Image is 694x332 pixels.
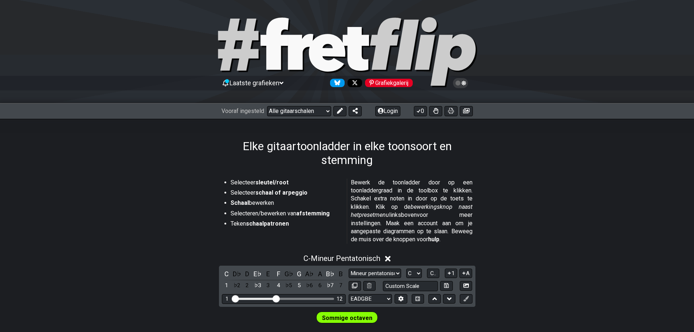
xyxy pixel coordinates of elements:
[243,281,252,290] div: schakelschaalgraad
[245,270,249,278] font: D
[308,254,311,263] font: -
[297,270,301,278] font: G
[243,269,252,279] div: wissel toonhoogte klasse
[428,236,439,243] font: hulp
[351,203,473,218] font: bewerkingsknop naast het
[285,270,293,278] font: G♭
[456,80,465,86] span: Licht/donker thema wisselen
[421,108,424,114] font: 0
[337,296,342,302] font: 12
[232,269,242,279] div: wissel toonhoogte klasse
[384,108,398,114] font: Login
[274,281,283,290] div: schakelschaalgraad
[266,282,270,289] font: 3
[243,139,452,167] font: Elke gitaartoonladder in elke toonsoort en stemming
[298,282,301,289] font: 5
[460,106,473,116] button: Afbeelding maken
[333,106,346,116] button: Voorinstelling bewerken
[427,269,439,278] button: C..
[277,270,280,278] font: F
[222,269,231,279] div: wissel toonhoogte klasse
[222,281,231,290] div: schakelschaalgraad
[284,269,294,279] div: wissel toonhoogte klasse
[336,281,345,290] div: schakelschaalgraad
[255,189,307,196] font: schaal of arpeggio
[406,269,422,278] select: Tonic/Wortel
[445,269,457,278] button: 1
[326,281,335,290] div: schakelschaalgraad
[322,315,372,321] font: Sommige octaven
[466,270,470,277] font: A
[349,106,362,116] button: Voorinstelling delen
[231,199,249,206] font: Schaal
[460,294,472,304] button: Klik eerst op 'Bewerken' om de voorinstelling te bewerken om markerbewerking in te schakelen
[428,294,441,304] button: Omhoog gaan
[375,79,408,86] font: Grafiekgalerij
[225,282,228,289] font: 1
[375,106,400,116] button: Login
[339,270,343,278] font: B
[222,294,346,304] div: Zichtbaar fretbereik
[254,270,262,278] font: E♭
[444,106,458,116] button: Afdrukken
[349,294,392,304] select: Afstemmen
[412,294,424,304] button: Horizontale akkoordweergave in-/uitschakelen
[277,282,280,289] font: 4
[296,210,330,217] font: afstemming
[231,220,246,227] font: Teken
[359,211,389,218] font: presetmenu
[362,79,413,87] a: #fretflip op Pinterest
[414,106,427,116] button: 0
[345,79,362,87] a: Volg #fretflip op X
[326,270,334,278] font: B♭
[305,270,314,278] font: A♭
[254,282,261,289] font: ♭3
[439,236,440,243] font: .
[263,281,273,290] div: schakelschaalgraad
[294,281,304,290] div: schakelschaalgraad
[294,269,304,279] div: wissel toonhoogte klasse
[315,269,325,279] div: wissel toonhoogte klasse
[459,269,472,278] button: A
[327,282,334,289] font: ♭7
[327,79,345,87] a: Volg #fretflip op Bluesky
[221,108,264,114] font: Vooraf ingesteld
[339,282,342,289] font: 7
[230,79,279,87] font: Laatste grafieken
[389,211,417,218] font: linksboven
[349,269,401,278] select: Schaal
[231,210,296,217] font: Selecteren/bewerken van
[249,199,274,206] font: bewerken
[231,179,255,186] font: Selecteer
[395,294,407,304] button: Bewerken Tuning
[246,220,289,227] font: schaalpatronen
[226,296,228,302] font: 1
[363,281,376,291] button: Verwijderen
[451,270,455,277] font: 1
[233,270,241,278] font: D♭
[305,269,314,279] div: wissel toonhoogte klasse
[311,254,380,263] font: Mineur Pentatonisch
[306,282,313,289] font: ♭6
[284,281,294,290] div: schakelschaalgraad
[336,269,345,279] div: wissel toonhoogte klasse
[430,270,436,277] font: C..
[231,189,255,196] font: Selecteer
[349,281,361,291] button: Kopiëren
[267,106,331,116] select: Vooraf ingesteld
[274,269,283,279] div: wissel toonhoogte klasse
[285,282,292,289] font: ♭5
[460,281,472,291] button: Afbeelding maken
[253,281,262,290] div: schakelschaalgraad
[263,269,273,279] div: wissel toonhoogte klasse
[440,281,452,291] button: Door de gebruiker gedefinieerde schaal opslaan
[326,269,335,279] div: wissel toonhoogte klasse
[303,254,308,263] font: C
[351,179,473,210] font: Bewerk de toonladder door op een toonladdergraad in de toolbox te klikken. Schakel extra noten in...
[443,294,455,304] button: Naar beneden gaan
[232,281,242,290] div: schakelschaalgraad
[266,270,270,278] font: E
[318,270,322,278] font: A
[255,179,289,186] font: sleutel/root
[305,281,314,290] div: schakelschaalgraad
